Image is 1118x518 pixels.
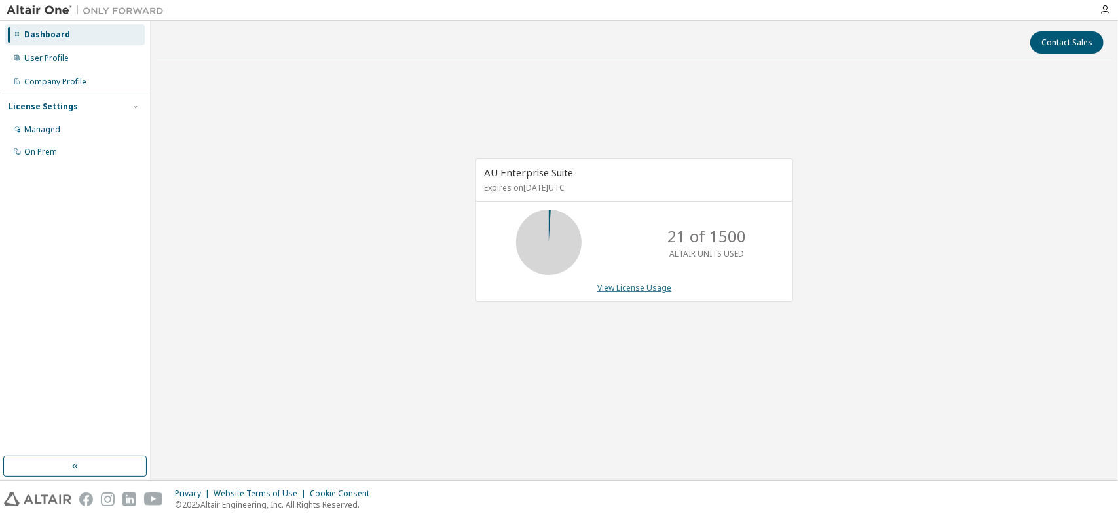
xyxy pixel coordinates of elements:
p: © 2025 Altair Engineering, Inc. All Rights Reserved. [175,499,377,510]
div: User Profile [24,53,69,64]
img: youtube.svg [144,492,163,506]
div: Dashboard [24,29,70,40]
div: License Settings [9,102,78,112]
p: ALTAIR UNITS USED [669,248,744,259]
p: Expires on [DATE] UTC [484,182,781,193]
p: 21 of 1500 [667,225,746,248]
img: Altair One [7,4,170,17]
div: Company Profile [24,77,86,87]
span: AU Enterprise Suite [484,166,573,179]
img: instagram.svg [101,492,115,506]
div: On Prem [24,147,57,157]
div: Website Terms of Use [214,489,310,499]
div: Privacy [175,489,214,499]
a: View License Usage [597,282,671,293]
img: linkedin.svg [122,492,136,506]
div: Managed [24,124,60,135]
button: Contact Sales [1030,31,1104,54]
img: altair_logo.svg [4,492,71,506]
div: Cookie Consent [310,489,377,499]
img: facebook.svg [79,492,93,506]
